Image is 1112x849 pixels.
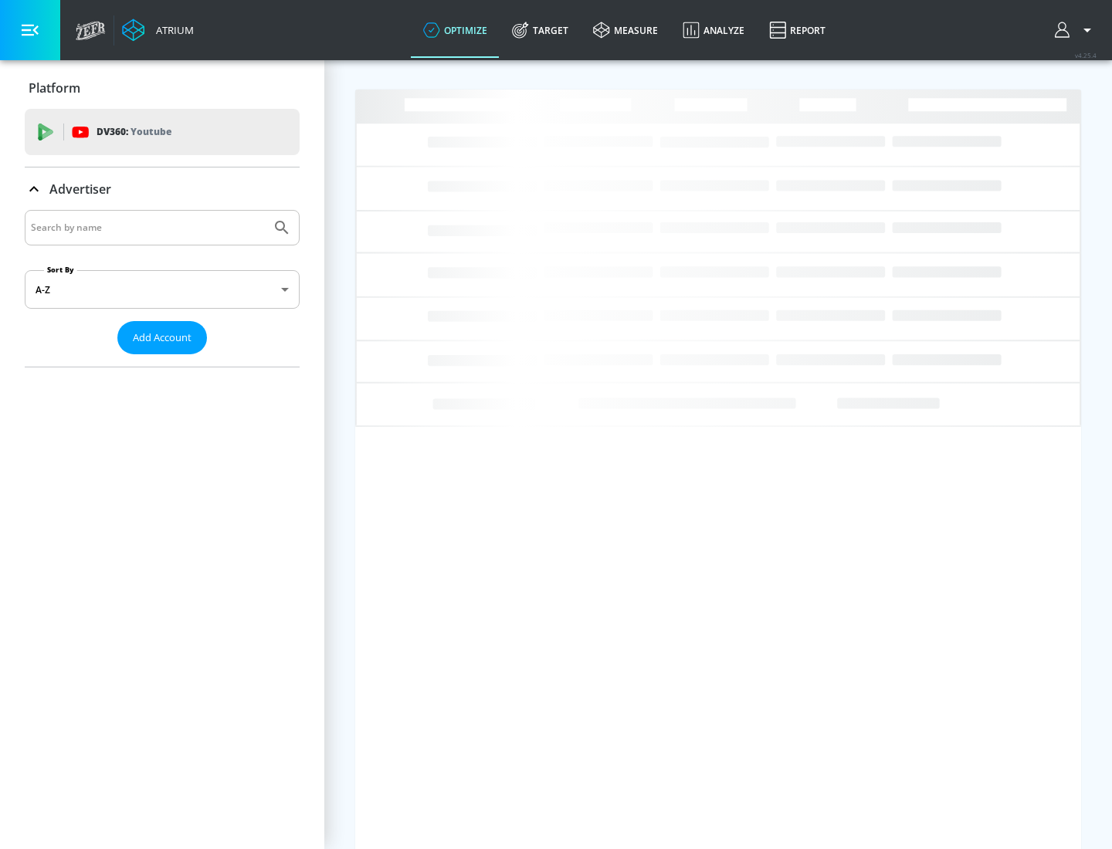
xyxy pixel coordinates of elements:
[25,167,300,211] div: Advertiser
[1075,51,1097,59] span: v 4.25.4
[670,2,757,58] a: Analyze
[757,2,838,58] a: Report
[411,2,500,58] a: optimize
[131,123,171,140] p: Youtube
[117,321,207,354] button: Add Account
[25,210,300,367] div: Advertiser
[25,354,300,367] nav: list of Advertiser
[97,123,171,140] p: DV360:
[25,66,300,110] div: Platform
[25,270,300,309] div: A-Z
[122,19,194,42] a: Atrium
[150,23,194,37] div: Atrium
[44,265,77,275] label: Sort By
[133,329,192,347] span: Add Account
[29,79,80,96] p: Platform
[581,2,670,58] a: measure
[500,2,581,58] a: Target
[49,181,111,198] p: Advertiser
[31,218,265,238] input: Search by name
[25,109,300,155] div: DV360: Youtube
